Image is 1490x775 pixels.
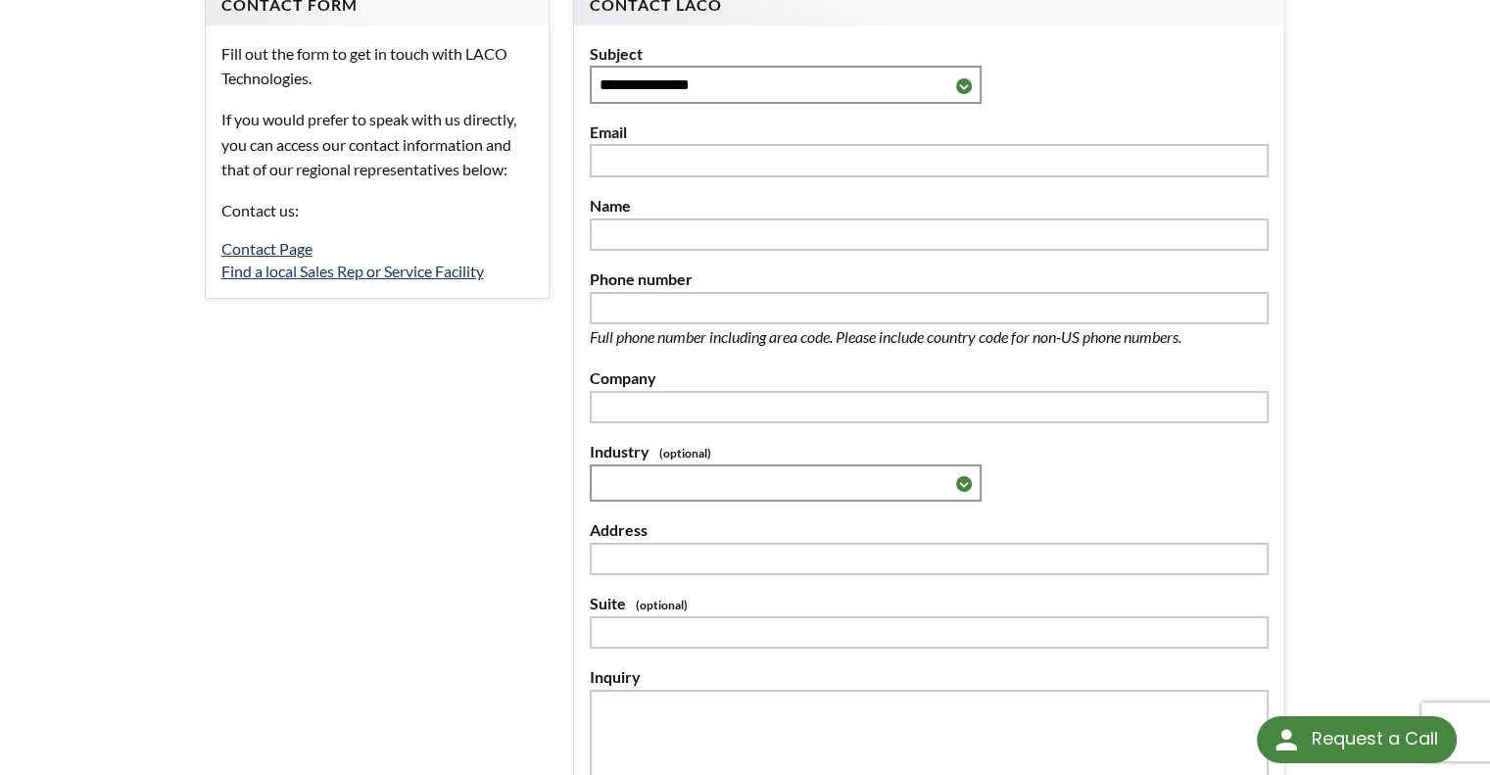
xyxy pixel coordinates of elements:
[590,41,1270,67] label: Subject
[590,517,1270,543] label: Address
[590,591,1270,616] label: Suite
[221,41,533,91] p: Fill out the form to get in touch with LACO Technologies.
[590,439,1270,464] label: Industry
[221,262,484,280] a: Find a local Sales Rep or Service Facility
[590,324,1246,350] p: Full phone number including area code. Please include country code for non-US phone numbers.
[221,107,533,182] p: If you would prefer to speak with us directly, you can access our contact information and that of...
[1271,724,1302,755] img: round button
[221,198,533,223] p: Contact us:
[590,193,1270,218] label: Name
[1311,716,1437,761] div: Request a Call
[590,664,1270,690] label: Inquiry
[590,365,1270,391] label: Company
[221,239,312,258] a: Contact Page
[590,120,1270,145] label: Email
[590,266,1270,292] label: Phone number
[1257,716,1457,763] div: Request a Call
